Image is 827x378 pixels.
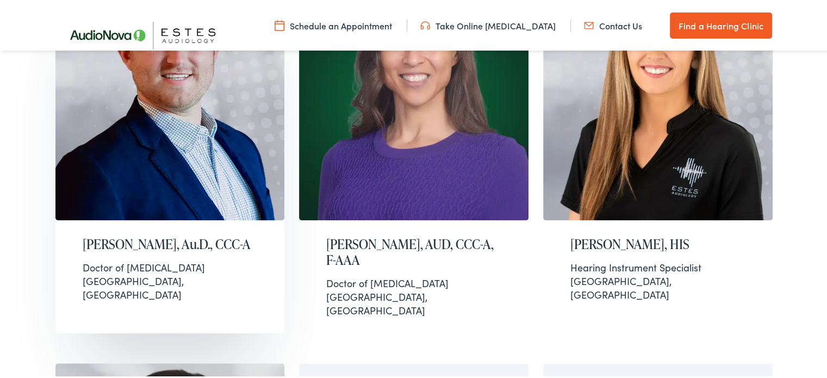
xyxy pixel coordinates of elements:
h2: [PERSON_NAME], AUD, CCC-A, F-AAA [326,235,501,267]
a: Schedule an Appointment [275,18,392,30]
div: Hearing Instrument Specialist [570,259,745,272]
a: Contact Us [584,18,642,30]
h2: [PERSON_NAME], HIS [570,235,745,251]
img: utility icon [275,18,284,30]
img: utility icon [420,18,430,30]
div: [GEOGRAPHIC_DATA], [GEOGRAPHIC_DATA] [570,259,745,300]
a: Take Online [MEDICAL_DATA] [420,18,556,30]
div: Doctor of [MEDICAL_DATA] [326,275,501,288]
div: [GEOGRAPHIC_DATA], [GEOGRAPHIC_DATA] [83,259,258,300]
div: [GEOGRAPHIC_DATA], [GEOGRAPHIC_DATA] [326,275,501,316]
a: Find a Hearing Clinic [670,11,772,37]
img: utility icon [584,18,594,30]
h2: [PERSON_NAME], Au.D., CCC-A [83,235,258,251]
div: Doctor of [MEDICAL_DATA] [83,259,258,272]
